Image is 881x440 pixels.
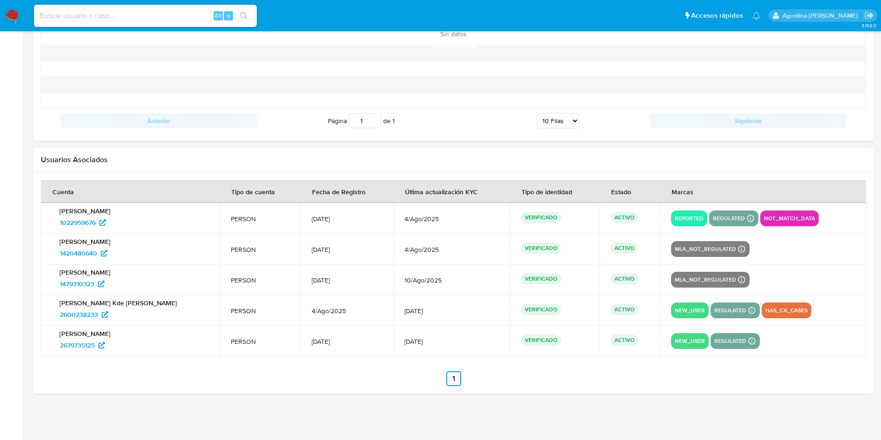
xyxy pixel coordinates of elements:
[41,155,866,164] h2: Usuarios Asociados
[34,10,257,22] input: Buscar usuario o caso...
[864,11,874,20] a: Salir
[234,9,253,22] button: search-icon
[783,11,861,20] p: agostina.faruolo@mercadolibre.com
[861,22,876,29] span: 3.158.0
[752,12,760,20] a: Notificaciones
[227,11,230,20] span: s
[215,11,222,20] span: Alt
[691,11,743,20] span: Accesos rápidos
